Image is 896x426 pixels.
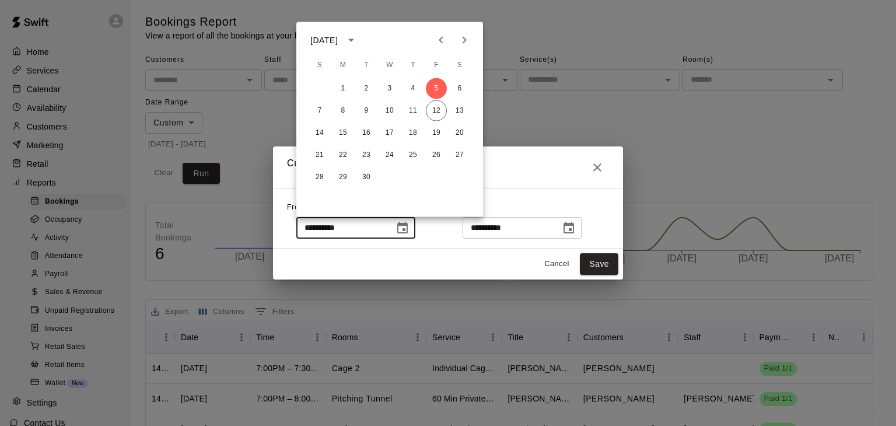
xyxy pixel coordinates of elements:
span: Tuesday [356,54,377,77]
button: 9 [356,100,377,121]
button: 27 [449,145,470,166]
button: Cancel [538,255,575,273]
button: 13 [449,100,470,121]
button: Choose date, selected date is Sep 5, 2025 [391,217,414,240]
button: 10 [379,100,400,121]
button: 2 [356,78,377,99]
button: 22 [332,145,353,166]
span: Wednesday [379,54,400,77]
button: 18 [402,123,423,144]
span: Friday [426,54,447,77]
div: [DATE] [310,34,338,46]
button: 15 [332,123,353,144]
button: 6 [449,78,470,99]
button: 16 [356,123,377,144]
button: 29 [332,167,353,188]
button: 7 [309,100,330,121]
button: 5 [426,78,447,99]
button: 14 [309,123,330,144]
button: 1 [332,78,353,99]
button: 20 [449,123,470,144]
button: 19 [426,123,447,144]
button: Previous month [429,29,453,52]
button: 23 [356,145,377,166]
span: Saturday [449,54,470,77]
button: 3 [379,78,400,99]
button: 12 [426,100,447,121]
button: 24 [379,145,400,166]
button: 21 [309,145,330,166]
h2: Custom Event Date [273,146,623,188]
button: 28 [309,167,330,188]
span: Monday [332,54,353,77]
button: 8 [332,100,353,121]
button: Choose date, selected date is Sep 12, 2025 [557,217,580,240]
span: From Date [287,203,325,211]
span: Sunday [309,54,330,77]
button: Next month [453,29,476,52]
button: calendar view is open, switch to year view [341,30,361,50]
button: Save [580,253,618,275]
button: Close [586,156,609,179]
button: 30 [356,167,377,188]
button: 4 [402,78,423,99]
span: Thursday [402,54,423,77]
button: 17 [379,123,400,144]
button: 25 [402,145,423,166]
button: 11 [402,100,423,121]
button: 26 [426,145,447,166]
